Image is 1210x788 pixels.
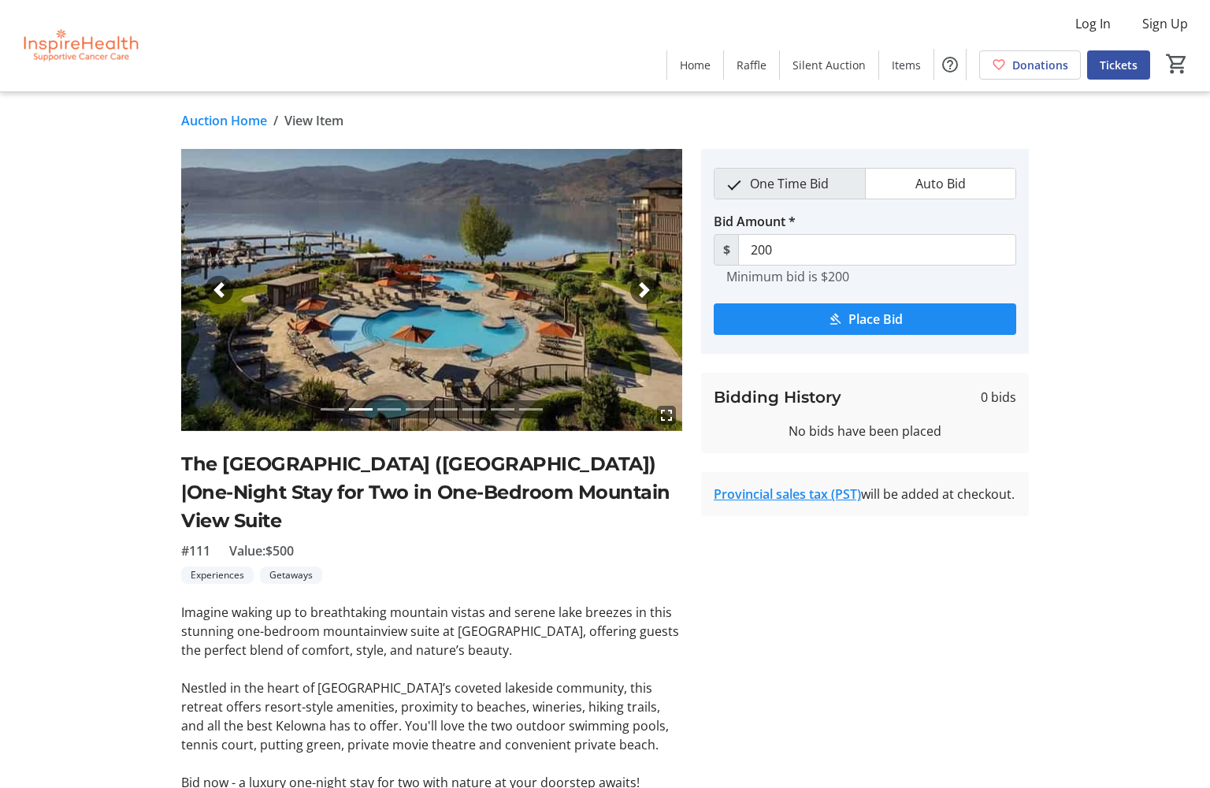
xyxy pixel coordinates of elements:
[1130,11,1201,36] button: Sign Up
[906,169,975,199] span: Auto Bid
[680,57,711,73] span: Home
[667,50,723,80] a: Home
[740,169,838,199] span: One Time Bid
[714,422,1016,440] div: No bids have been placed
[181,111,267,130] a: Auction Home
[181,450,682,535] h2: The [GEOGRAPHIC_DATA] ([GEOGRAPHIC_DATA]) |One-Night Stay for Two in One-Bedroom Mountain View Suite
[979,50,1081,80] a: Donations
[9,6,150,85] img: InspireHealth Supportive Cancer Care's Logo
[657,406,676,425] mat-icon: fullscreen
[1163,50,1191,78] button: Cart
[726,269,849,284] tr-hint: Minimum bid is $200
[181,567,254,584] tr-label-badge: Experiences
[714,212,796,231] label: Bid Amount *
[181,678,682,754] p: Nestled in the heart of [GEOGRAPHIC_DATA]’s coveted lakeside community, this retreat offers resor...
[1100,57,1138,73] span: Tickets
[273,111,278,130] span: /
[260,567,322,584] tr-label-badge: Getaways
[714,234,739,266] span: $
[229,541,294,560] span: Value: $500
[792,57,866,73] span: Silent Auction
[284,111,343,130] span: View Item
[1142,14,1188,33] span: Sign Up
[1087,50,1150,80] a: Tickets
[780,50,878,80] a: Silent Auction
[934,49,966,80] button: Help
[1075,14,1111,33] span: Log In
[737,57,766,73] span: Raffle
[714,485,1016,504] div: will be added at checkout.
[879,50,933,80] a: Items
[181,603,682,660] p: Imagine waking up to breathtaking mountain vistas and serene lake breezes in this stunning one-be...
[181,149,682,431] img: Image
[181,541,210,560] span: #111
[848,310,903,329] span: Place Bid
[1063,11,1123,36] button: Log In
[714,303,1016,335] button: Place Bid
[724,50,779,80] a: Raffle
[981,388,1016,407] span: 0 bids
[714,485,861,503] a: Provincial sales tax (PST)
[1012,57,1068,73] span: Donations
[714,385,841,409] h3: Bidding History
[892,57,921,73] span: Items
